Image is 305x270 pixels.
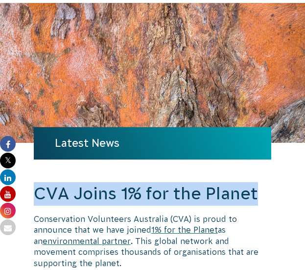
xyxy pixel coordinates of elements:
[34,182,271,206] h2: CVA Joins 1% for the Planet
[34,215,237,234] span: Conservation Volunteers Australia (CVA) is proud to announce that we have joined
[34,225,226,245] span: as an
[34,237,258,268] span: . This global network and movement comprises thousands of organisations that are supporting the p...
[55,137,119,149] a: Latest News
[151,225,218,234] a: 1% for the Planet
[43,237,131,245] a: environmental partner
